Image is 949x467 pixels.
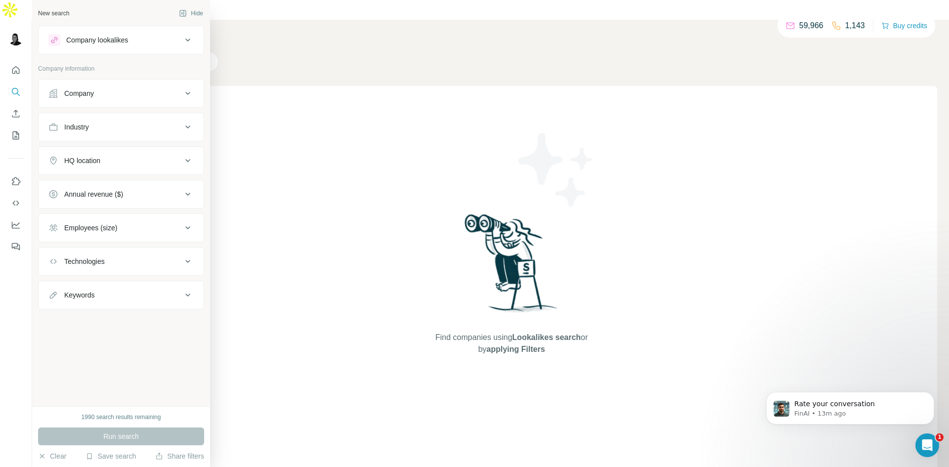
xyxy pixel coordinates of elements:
iframe: Intercom notifications message [751,371,949,440]
button: Clear [38,451,66,461]
button: Company [39,82,204,105]
div: Industry [64,122,89,132]
span: Find companies using or by [432,332,591,355]
div: Employees (size) [64,223,117,233]
img: Surfe Illustration - Woman searching with binoculars [460,212,563,322]
button: Search [8,83,24,101]
h4: Search [86,32,937,45]
button: Buy credits [881,19,927,33]
button: Employees (size) [39,216,204,240]
div: Company [64,88,94,98]
button: Save search [86,451,136,461]
button: My lists [8,127,24,144]
p: Company information [38,64,204,73]
button: Enrich CSV [8,105,24,123]
img: Avatar [8,30,24,45]
button: Feedback [8,238,24,255]
div: Company lookalikes [66,35,128,45]
p: 1,143 [845,20,865,32]
button: Technologies [39,250,204,273]
button: Share filters [155,451,204,461]
button: Annual revenue ($) [39,182,204,206]
img: Surfe Illustration - Stars [512,126,601,214]
span: 1 [936,433,944,441]
button: Keywords [39,283,204,307]
span: Lookalikes search [512,333,581,341]
div: 1990 search results remaining [82,413,161,422]
div: New search [38,9,69,18]
span: applying Filters [486,345,545,353]
button: Hide [172,6,210,21]
div: Technologies [64,256,105,266]
button: Use Surfe API [8,194,24,212]
button: HQ location [39,149,204,172]
div: Keywords [64,290,94,300]
button: Use Surfe on LinkedIn [8,172,24,190]
p: 59,966 [799,20,823,32]
button: Industry [39,115,204,139]
div: Annual revenue ($) [64,189,123,199]
div: HQ location [64,156,100,166]
iframe: Intercom live chat [915,433,939,457]
button: Company lookalikes [39,28,204,52]
button: Dashboard [8,216,24,234]
button: Quick start [8,61,24,79]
